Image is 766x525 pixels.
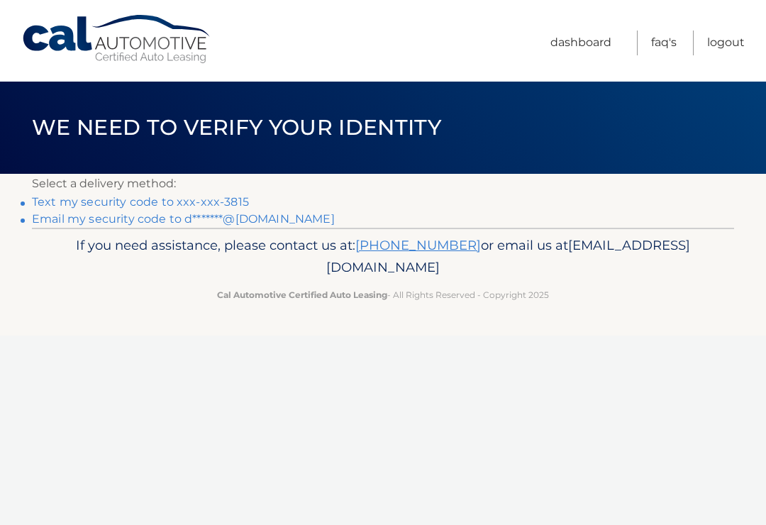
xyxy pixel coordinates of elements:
[651,31,677,55] a: FAQ's
[32,174,734,194] p: Select a delivery method:
[550,31,611,55] a: Dashboard
[32,195,249,209] a: Text my security code to xxx-xxx-3815
[21,14,213,65] a: Cal Automotive
[32,212,335,226] a: Email my security code to d*******@[DOMAIN_NAME]
[355,237,481,253] a: [PHONE_NUMBER]
[53,287,713,302] p: - All Rights Reserved - Copyright 2025
[32,114,441,140] span: We need to verify your identity
[707,31,745,55] a: Logout
[217,289,387,300] strong: Cal Automotive Certified Auto Leasing
[53,234,713,280] p: If you need assistance, please contact us at: or email us at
